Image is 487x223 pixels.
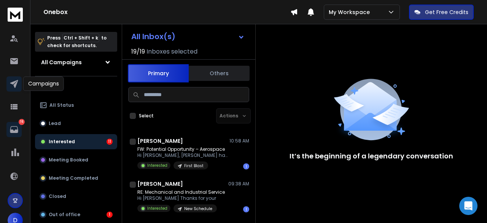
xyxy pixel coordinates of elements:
[35,189,117,204] button: Closed
[6,122,22,137] a: 16
[35,98,117,113] button: All Status
[425,8,468,16] p: Get Free Credits
[137,195,225,201] p: Hi [PERSON_NAME] Thanks for your
[49,175,98,181] p: Meeting Completed
[47,34,107,49] p: Press to check for shortcuts.
[146,47,197,56] h3: Inboxes selected
[35,171,117,186] button: Meeting Completed
[49,193,66,199] p: Closed
[128,64,189,82] button: Primary
[290,151,453,161] p: It’s the beginning of a legendary conversation
[229,138,249,144] p: 10:58 AM
[131,47,145,56] span: 19 / 19
[243,206,249,212] div: 1
[107,139,113,145] div: 11
[137,189,225,195] p: RE: Mechanical and Industrial Service
[137,152,229,158] p: Hi [PERSON_NAME], [PERSON_NAME] has forwarded
[137,146,229,152] p: FW: Potential Opportunity – Aerospace
[35,152,117,168] button: Meeting Booked
[62,33,99,42] span: Ctrl + Shift + k
[125,29,251,44] button: All Inbox(s)
[139,113,154,119] label: Select
[459,197,477,215] div: Open Intercom Messenger
[19,119,25,125] p: 16
[35,116,117,131] button: Lead
[107,212,113,218] div: 1
[243,163,249,169] div: 1
[131,33,175,40] h1: All Inbox(s)
[43,8,290,17] h1: Onebox
[23,76,64,91] div: Campaigns
[184,163,204,169] p: First Blast
[49,157,88,163] p: Meeting Booked
[49,212,80,218] p: Out of office
[49,102,74,108] p: All Status
[147,163,167,168] p: Interested
[41,59,82,66] h1: All Campaigns
[228,181,249,187] p: 09:38 AM
[49,120,61,127] p: Lead
[184,206,212,212] p: New Schedule
[409,5,474,20] button: Get Free Credits
[147,206,167,211] p: Interested
[137,180,183,188] h1: [PERSON_NAME]
[35,82,117,93] h3: Filters
[49,139,75,145] p: Interested
[35,134,117,149] button: Interested11
[8,8,23,22] img: logo
[35,207,117,222] button: Out of office1
[329,8,373,16] p: My Workspace
[137,137,183,145] h1: [PERSON_NAME]
[35,55,117,70] button: All Campaigns
[189,65,250,82] button: Others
